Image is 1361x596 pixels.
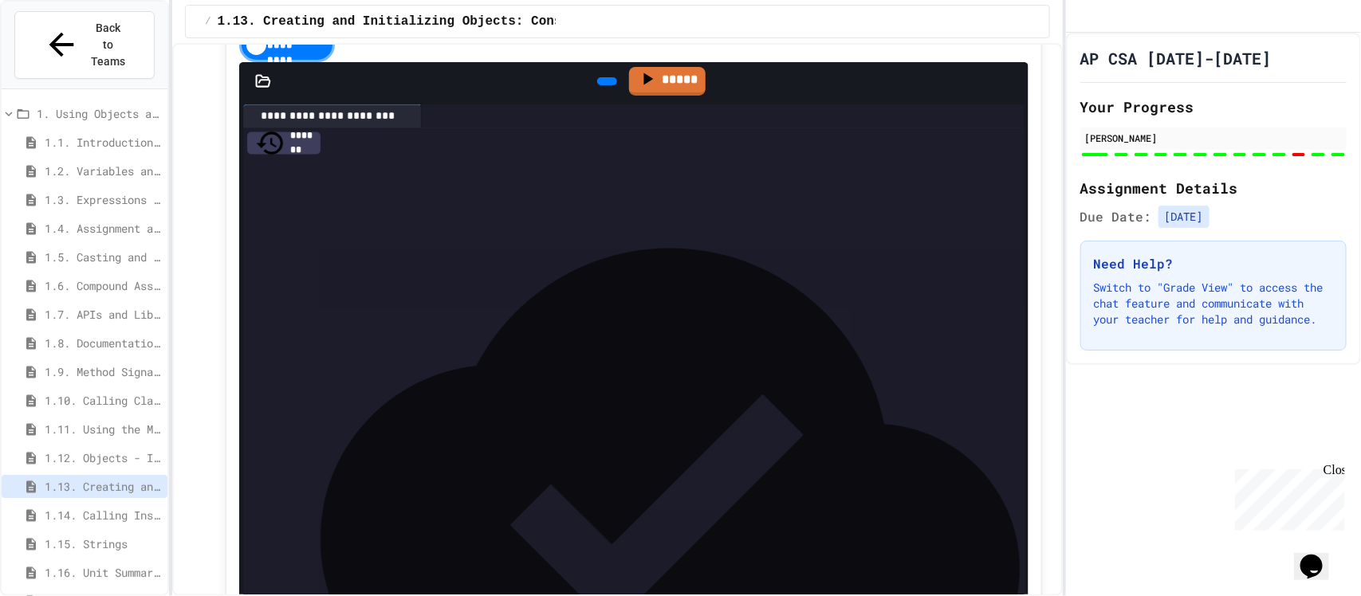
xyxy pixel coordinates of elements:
iframe: chat widget [1229,463,1345,531]
span: 1.3. Expressions and Output [New] [45,191,161,208]
span: Back to Teams [89,20,127,70]
h2: Assignment Details [1080,177,1347,199]
div: Chat with us now!Close [6,6,110,101]
span: 1.15. Strings [45,535,161,552]
span: 1.2. Variables and Data Types [45,163,161,179]
div: [PERSON_NAME] [1085,131,1342,145]
button: Back to Teams [14,11,155,79]
span: 1.7. APIs and Libraries [45,306,161,323]
h1: AP CSA [DATE]-[DATE] [1080,47,1272,69]
span: 1.8. Documentation with Comments and Preconditions [45,335,161,351]
h2: Your Progress [1080,96,1347,118]
iframe: chat widget [1294,532,1345,580]
span: [DATE] [1158,206,1210,228]
span: 1.4. Assignment and Input [45,220,161,237]
span: 1.12. Objects - Instances of Classes [45,449,161,466]
span: 1.13. Creating and Initializing Objects: Constructors [45,478,161,495]
span: 1.10. Calling Class Methods [45,392,161,409]
span: 1. Using Objects and Methods [37,105,161,122]
span: 1.11. Using the Math Class [45,421,161,437]
span: 1.16. Unit Summary 1a (1.1-1.6) [45,564,161,581]
span: 1.14. Calling Instance Methods [45,507,161,523]
h3: Need Help? [1094,254,1333,273]
span: 1.13. Creating and Initializing Objects: Constructors [218,12,623,31]
span: 1.9. Method Signatures [45,363,161,380]
span: Due Date: [1080,207,1152,226]
p: Switch to "Grade View" to access the chat feature and communicate with your teacher for help and ... [1094,280,1333,327]
span: 1.1. Introduction to Algorithms, Programming, and Compilers [45,134,161,151]
span: / [205,15,210,28]
span: 1.6. Compound Assignment Operators [45,277,161,294]
span: 1.5. Casting and Ranges of Values [45,249,161,265]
